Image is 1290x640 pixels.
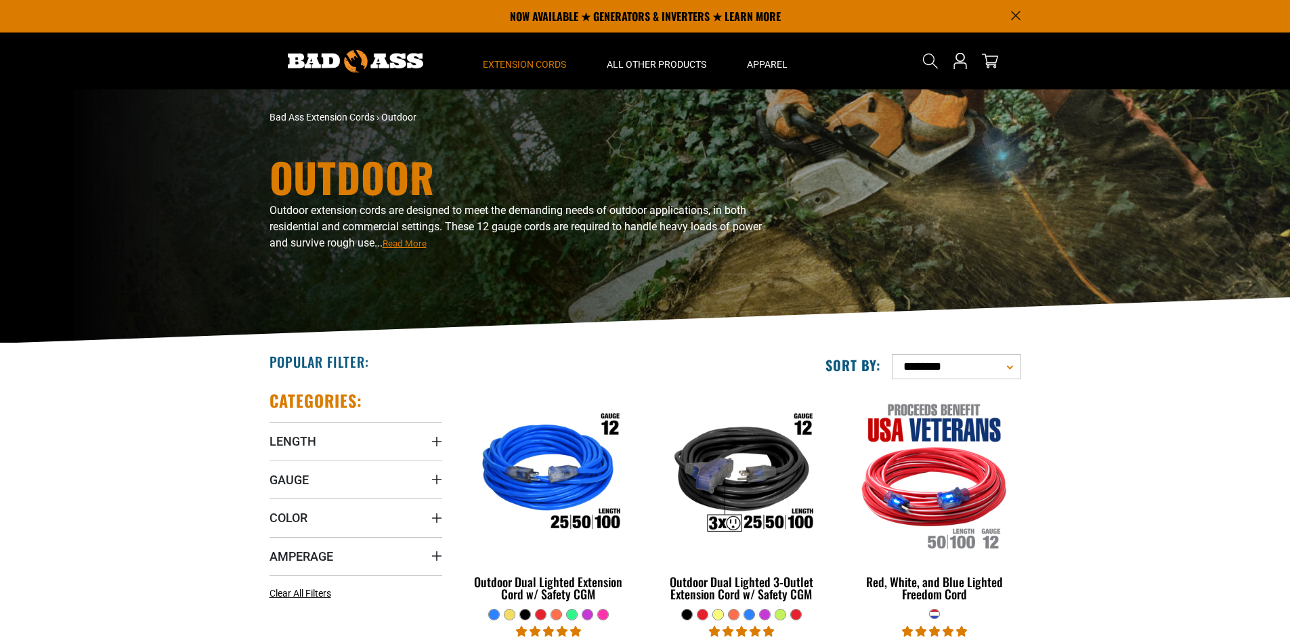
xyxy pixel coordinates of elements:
[607,58,706,70] span: All Other Products
[383,238,427,249] span: Read More
[377,112,379,123] span: ›
[709,625,774,638] span: 4.80 stars
[516,625,581,638] span: 4.81 stars
[270,390,363,411] h2: Categories:
[848,390,1020,608] a: Red, White, and Blue Lighted Freedom Cord Red, White, and Blue Lighted Freedom Cord
[270,433,316,449] span: Length
[656,397,827,553] img: Outdoor Dual Lighted 3-Outlet Extension Cord w/ Safety CGM
[270,110,764,125] nav: breadcrumbs
[655,576,827,600] div: Outdoor Dual Lighted 3-Outlet Extension Cord w/ Safety CGM
[902,625,967,638] span: 5.00 stars
[270,537,442,575] summary: Amperage
[655,390,827,608] a: Outdoor Dual Lighted 3-Outlet Extension Cord w/ Safety CGM Outdoor Dual Lighted 3-Outlet Extensio...
[270,112,374,123] a: Bad Ass Extension Cords
[270,586,337,601] a: Clear All Filters
[270,156,764,197] h1: Outdoor
[463,397,634,553] img: Outdoor Dual Lighted Extension Cord w/ Safety CGM
[381,112,416,123] span: Outdoor
[270,472,309,488] span: Gauge
[463,33,586,89] summary: Extension Cords
[586,33,727,89] summary: All Other Products
[727,33,808,89] summary: Apparel
[270,510,307,526] span: Color
[270,498,442,536] summary: Color
[270,461,442,498] summary: Gauge
[920,50,941,72] summary: Search
[270,588,331,599] span: Clear All Filters
[849,397,1020,553] img: Red, White, and Blue Lighted Freedom Cord
[270,549,333,564] span: Amperage
[747,58,788,70] span: Apparel
[848,576,1020,600] div: Red, White, and Blue Lighted Freedom Cord
[463,390,635,608] a: Outdoor Dual Lighted Extension Cord w/ Safety CGM Outdoor Dual Lighted Extension Cord w/ Safety CGM
[825,356,881,374] label: Sort by:
[270,204,762,249] span: Outdoor extension cords are designed to meet the demanding needs of outdoor applications, in both...
[463,576,635,600] div: Outdoor Dual Lighted Extension Cord w/ Safety CGM
[483,58,566,70] span: Extension Cords
[270,422,442,460] summary: Length
[288,50,423,72] img: Bad Ass Extension Cords
[270,353,369,370] h2: Popular Filter:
